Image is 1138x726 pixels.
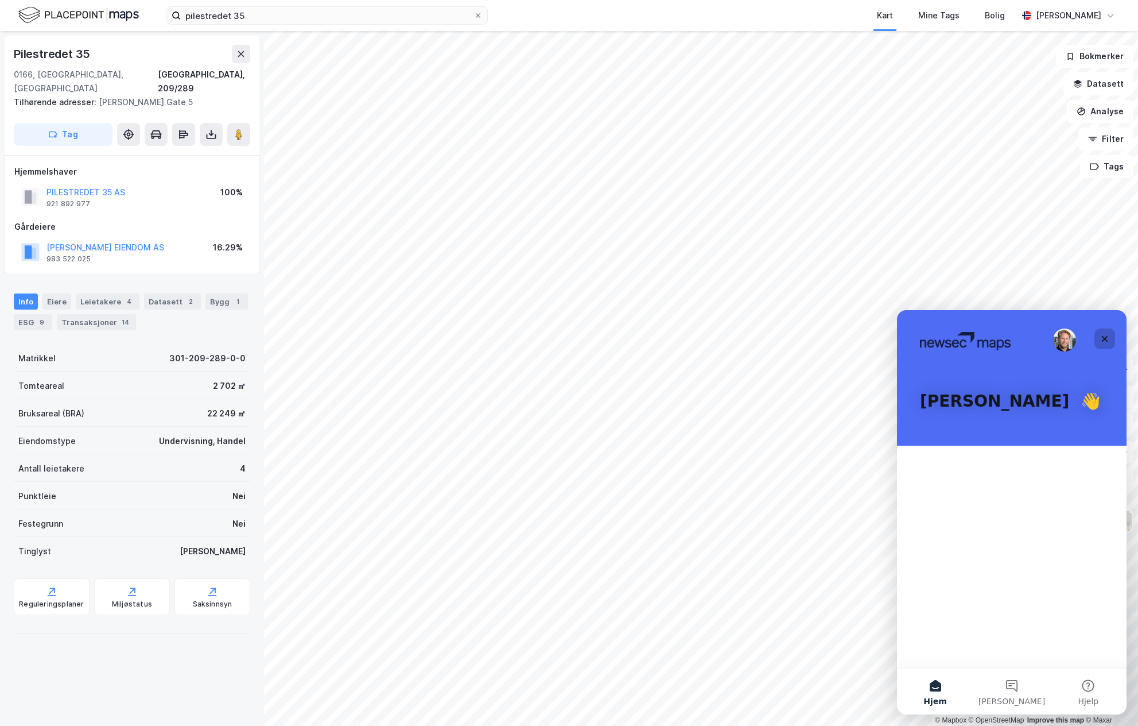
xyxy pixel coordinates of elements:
[18,352,56,365] div: Matrikkel
[14,97,99,107] span: Tilhørende adresser:
[1063,72,1133,95] button: Datasett
[18,489,56,503] div: Punktleie
[14,220,250,234] div: Gårdeiere
[18,462,84,476] div: Antall leietakere
[18,5,139,25] img: logo.f888ab2527a4732fd821a326f86c7f29.svg
[1036,9,1101,22] div: [PERSON_NAME]
[57,314,136,330] div: Transaksjoner
[158,68,250,95] div: [GEOGRAPHIC_DATA], 209/289
[935,716,966,724] a: Mapbox
[14,294,38,310] div: Info
[14,68,158,95] div: 0166, [GEOGRAPHIC_DATA], [GEOGRAPHIC_DATA]
[1056,45,1133,68] button: Bokmerker
[213,241,243,254] div: 16.29%
[232,296,243,307] div: 1
[207,407,246,420] div: 22 249 ㎡
[877,9,893,22] div: Kart
[232,489,246,503] div: Nei
[232,517,246,531] div: Nei
[123,296,135,307] div: 4
[985,9,1005,22] div: Bolig
[14,165,250,179] div: Hjemmelshaver
[918,9,960,22] div: Mine Tags
[1027,716,1084,724] a: Improve this map
[159,434,246,448] div: Undervisning, Handel
[19,600,84,609] div: Reguleringsplaner
[18,407,84,420] div: Bruksareal (BRA)
[240,462,246,476] div: 4
[193,600,232,609] div: Saksinnsyn
[180,544,246,558] div: [PERSON_NAME]
[18,544,51,558] div: Tinglyst
[897,310,1127,715] iframe: Intercom live chat
[181,7,473,24] input: Søk på adresse, matrikkel, gårdeiere, leietakere eller personer
[1080,155,1133,178] button: Tags
[76,294,139,310] div: Leietakere
[185,296,196,307] div: 2
[220,186,243,199] div: 100%
[119,316,131,328] div: 14
[169,352,246,365] div: 301-209-289-0-0
[14,45,92,63] div: Pilestredet 35
[969,716,1024,724] a: OpenStreetMap
[14,123,112,146] button: Tag
[14,314,52,330] div: ESG
[42,294,71,310] div: Eiere
[18,379,64,393] div: Tomteareal
[205,294,248,310] div: Bygg
[112,600,152,609] div: Miljøstatus
[46,254,91,264] div: 983 522 025
[14,95,241,109] div: [PERSON_NAME] Gate 5
[1078,128,1133,150] button: Filter
[46,199,90,208] div: 921 892 977
[18,517,63,531] div: Festegrunn
[144,294,201,310] div: Datasett
[36,316,48,328] div: 9
[1067,100,1133,123] button: Analyse
[18,434,76,448] div: Eiendomstype
[213,379,246,393] div: 2 702 ㎡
